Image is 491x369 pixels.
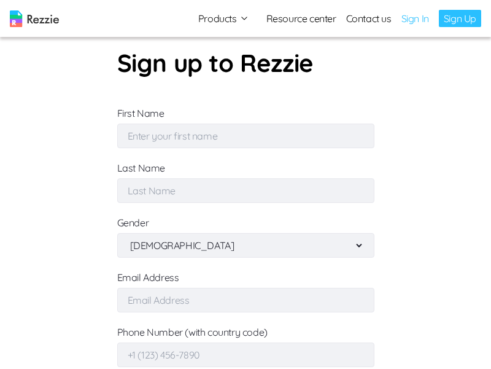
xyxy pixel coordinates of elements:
a: Sign In [401,11,429,26]
label: First Name [117,107,374,142]
a: Contact us [346,11,392,26]
input: Phone Number (with country code) [117,343,374,367]
p: Sign up to Rezzie [117,44,374,81]
input: Email Address [117,288,374,312]
img: logo [10,10,59,27]
label: Email Address [117,271,374,306]
a: Sign Up [439,10,481,27]
input: Last Name [117,178,374,203]
input: First Name [117,124,374,148]
button: Products [198,11,249,26]
label: Last Name [117,162,374,197]
label: Gender [117,216,149,229]
a: Resource center [266,11,336,26]
label: Phone Number (with country code) [117,326,374,361]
